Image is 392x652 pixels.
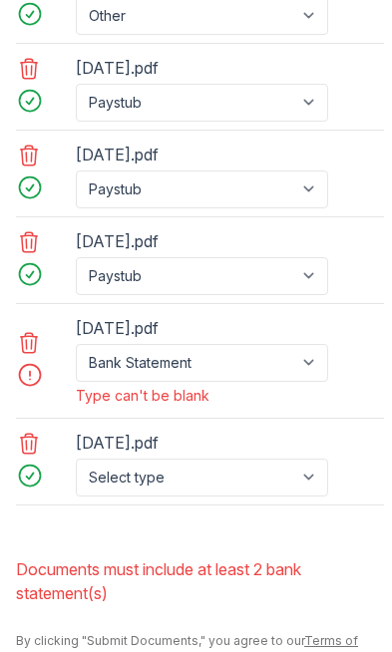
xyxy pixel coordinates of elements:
[76,427,332,459] div: [DATE].pdf
[76,139,332,170] div: [DATE].pdf
[76,312,332,344] div: [DATE].pdf
[16,549,376,613] li: Documents must include at least 2 bank statement(s)
[76,225,332,257] div: [DATE].pdf
[76,52,332,84] div: [DATE].pdf
[76,386,332,406] div: Type can't be blank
